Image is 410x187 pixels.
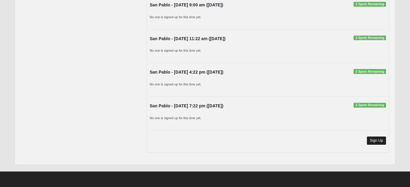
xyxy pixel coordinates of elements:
[354,69,386,74] span: 2 Spots Remaining
[150,116,201,120] small: No one is signed up for this time yet.
[150,103,223,108] strong: San Pablo - [DATE] 7:22 pm ([DATE])
[354,2,386,7] span: 2 Spots Remaining
[150,70,223,74] strong: San Pablo - [DATE] 4:22 pm ([DATE])
[150,15,201,19] small: No one is signed up for this time yet.
[367,137,386,145] a: Sign Up
[150,2,223,7] strong: San Pablo - [DATE] 9:00 am ([DATE])
[150,36,225,41] strong: San Pablo - [DATE] 11:22 am ([DATE])
[354,103,386,108] span: 2 Spots Remaining
[150,49,201,52] small: No one is signed up for this time yet.
[354,36,386,40] span: 2 Spots Remaining
[150,82,201,86] small: No one is signed up for this time yet.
